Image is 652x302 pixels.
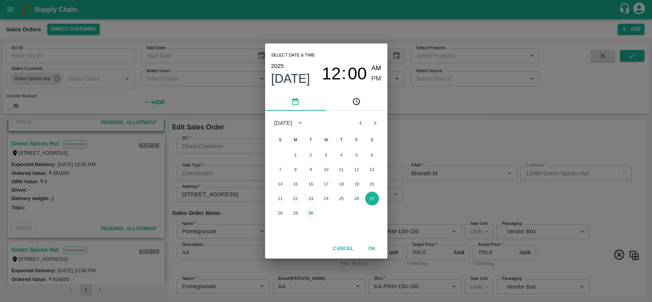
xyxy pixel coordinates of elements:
[273,177,287,191] button: 14
[350,192,364,205] button: 26
[365,132,379,147] span: Saturday
[304,206,318,220] button: 30
[350,132,364,147] span: Friday
[348,64,367,84] span: 00
[360,242,384,255] button: OK
[319,148,333,162] button: 3
[273,206,287,220] button: 28
[304,177,318,191] button: 16
[289,132,303,147] span: Monday
[304,132,318,147] span: Tuesday
[294,117,306,129] button: calendar view is open, switch to year view
[335,148,348,162] button: 4
[289,148,303,162] button: 1
[271,71,310,86] button: [DATE]
[371,63,381,74] button: AM
[319,192,333,205] button: 24
[365,163,379,176] button: 13
[330,242,356,255] button: Cancel
[341,63,346,84] span: :
[289,206,303,220] button: 29
[365,148,379,162] button: 6
[322,63,341,84] button: 12
[274,119,292,127] div: [DATE]
[368,116,382,130] button: Next month
[273,163,287,176] button: 7
[271,61,284,71] button: 2025
[350,148,364,162] button: 5
[289,192,303,205] button: 22
[322,64,341,84] span: 12
[319,177,333,191] button: 17
[271,50,315,61] span: Select date & time
[289,177,303,191] button: 15
[273,192,287,205] button: 21
[350,163,364,176] button: 12
[319,132,333,147] span: Wednesday
[371,74,381,84] button: PM
[335,132,348,147] span: Thursday
[365,192,379,205] button: 27
[304,192,318,205] button: 23
[304,163,318,176] button: 9
[365,177,379,191] button: 20
[326,92,387,111] button: pick time
[353,116,368,130] button: Previous month
[265,92,326,111] button: pick date
[304,148,318,162] button: 2
[273,132,287,147] span: Sunday
[335,163,348,176] button: 11
[350,177,364,191] button: 19
[335,177,348,191] button: 18
[319,163,333,176] button: 10
[348,63,367,84] button: 00
[289,163,303,176] button: 8
[335,192,348,205] button: 25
